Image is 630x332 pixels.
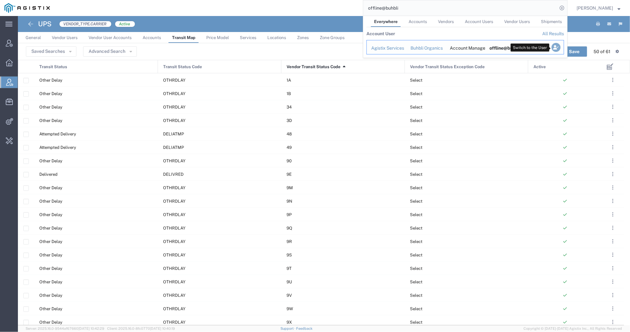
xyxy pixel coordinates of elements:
button: ... [609,89,618,98]
span: . . . [612,224,614,232]
span: 49 [287,145,292,150]
span: Transit Map [172,35,195,40]
span: VENDOR_TYPE.CARRIER [59,21,112,27]
span: 9Q [287,226,293,231]
span: . . . [612,90,614,97]
div: Buhbli Organics [411,45,441,52]
span: 9U [287,279,292,284]
span: Client: 2025.16.0-8fc0770 [107,327,175,330]
span: Price Model [206,35,229,40]
agx-ag-table-dropdown-cell: Select [410,320,423,325]
span: Other Delay [39,199,62,204]
span: Transit Status [39,60,67,74]
span: Shipments [541,19,562,24]
button: ... [609,156,618,165]
span: 9W [287,306,293,311]
button: [PERSON_NAME] [577,4,621,12]
span: OTHRDLAY [163,118,186,123]
agx-ag-table-dropdown-cell: Select [410,118,423,123]
span: Vendor Users [52,35,78,40]
button: ... [609,318,618,327]
span: 9V [287,293,292,298]
span: Other Delay [39,279,62,284]
span: . . . [612,76,614,84]
span: General [26,35,41,40]
span: . . . [612,103,614,111]
span: Everywhere [374,19,398,24]
span: Other Delay [39,185,62,190]
span: Other Delay [39,105,62,109]
span: OTHRDLAY [163,212,186,217]
button: ... [609,116,618,125]
agx-ag-table-dropdown-cell: Select [410,185,423,190]
span: 9X [287,320,292,325]
agx-ag-table-dropdown-cell: Select [410,279,423,284]
span: OTHRDLAY [163,199,186,204]
span: Vendors [438,19,454,24]
span: Locations [267,35,286,40]
span: Other Delay [39,158,62,163]
span: DELIATMP [163,145,184,150]
span: Zones [297,35,309,40]
button: ... [609,264,618,273]
div: offline@buhbliorganics.com [490,45,520,52]
span: 34 [287,105,292,109]
button: ... [609,129,618,138]
button: ... [609,304,618,313]
span: OTHRDLAY [163,306,186,311]
span: Other Delay [39,118,62,123]
span: 90 [287,158,292,163]
span: Vendor User Accounts [89,35,132,40]
span: 9M [287,185,293,190]
a: Support [280,327,296,330]
span: 48 [287,132,292,136]
agx-ag-table-dropdown-cell: Select [410,199,423,204]
a: View all account users found by criterion [542,31,564,36]
button: Save [562,46,587,57]
span: Delivered [39,172,58,177]
span: DELIATMP [163,132,184,136]
span: OTHRDLAY [163,105,186,109]
span: Other Delay [39,293,62,298]
h4: UPS [38,16,51,32]
span: . . . [612,184,614,191]
span: Vendor Users [504,19,530,24]
span: Vendor Transit Status Exception Code [410,60,485,74]
button: ... [609,237,618,246]
button: ... [609,277,618,286]
span: . . . [612,157,614,165]
agx-ag-table-dropdown-cell: Select [410,172,423,177]
agx-ag-table-dropdown-cell: Select [410,132,423,136]
span: . . . [612,291,614,299]
span: 1B [287,91,291,96]
span: OTHRDLAY [163,279,186,284]
table: Search Results [366,27,567,58]
span: OTHRDLAY [163,293,186,298]
span: offline@buhbli [490,45,521,51]
div: Active [529,45,544,52]
agx-ag-table-dropdown-cell: Select [410,145,423,150]
span: 9E [287,172,292,177]
span: Attempted Delivery [39,145,76,150]
span: . . . [612,305,614,312]
th: Account User [366,27,395,40]
span: . . . [612,143,614,151]
span: [DATE] 10:40:19 [150,327,175,330]
span: DELIVRED [163,172,184,177]
agx-ag-table-dropdown-cell: Select [410,306,423,311]
agx-ag-table-dropdown-cell: Select [410,78,423,83]
span: OTHRDLAY [163,226,186,231]
span: OTHRDLAY [163,253,186,257]
agx-ag-table-dropdown-cell: Select [410,91,423,96]
span: . . . [612,117,614,124]
button: ... [609,143,618,152]
span: Copyright © [DATE]-[DATE] Agistix Inc., All Rights Reserved [524,326,622,331]
span: Other Delay [39,266,62,271]
div: Agistix Services [371,45,402,52]
agx-ag-table-dropdown-cell: Select [410,253,423,257]
span: . . . [612,278,614,286]
span: 9N [287,199,293,204]
button: ... [609,197,618,206]
span: Other Delay [39,212,62,217]
button: Advanced Search [83,46,137,57]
